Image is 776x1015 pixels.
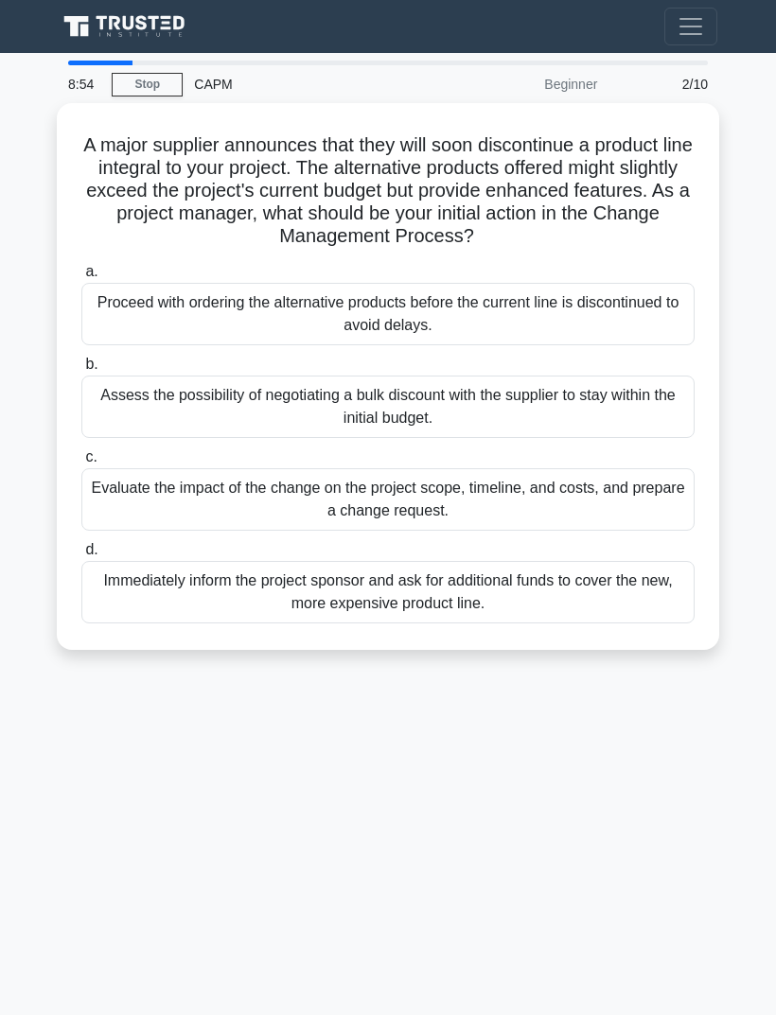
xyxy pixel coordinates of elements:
[57,65,112,103] div: 8:54
[85,541,97,557] span: d.
[443,65,608,103] div: Beginner
[79,133,697,249] h5: A major supplier announces that they will soon discontinue a product line integral to your projec...
[664,8,717,45] button: Toggle navigation
[608,65,719,103] div: 2/10
[81,283,695,345] div: Proceed with ordering the alternative products before the current line is discontinued to avoid d...
[81,468,695,531] div: Evaluate the impact of the change on the project scope, timeline, and costs, and prepare a change...
[81,561,695,623] div: Immediately inform the project sponsor and ask for additional funds to cover the new, more expens...
[183,65,443,103] div: CAPM
[81,376,695,438] div: Assess the possibility of negotiating a bulk discount with the supplier to stay within the initia...
[85,263,97,279] span: a.
[85,356,97,372] span: b.
[85,448,97,464] span: c.
[112,73,183,96] a: Stop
